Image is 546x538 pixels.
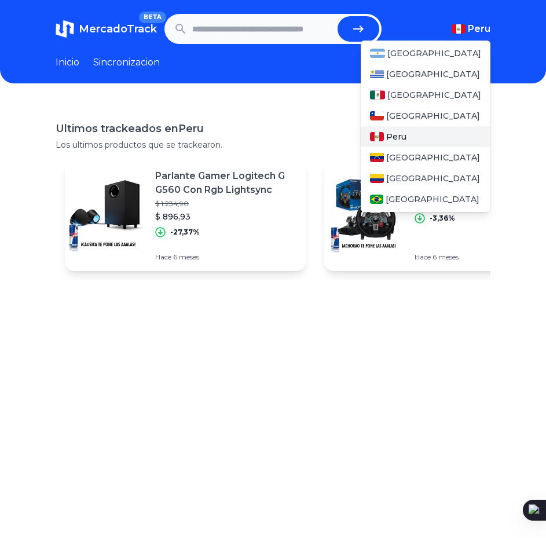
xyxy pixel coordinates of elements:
[361,85,490,105] a: Mexico[GEOGRAPHIC_DATA]
[56,139,490,151] p: Los ultimos productos que se trackearon.
[139,12,166,23] span: BETA
[370,153,384,162] img: Venezuela
[370,174,384,183] img: Colombia
[415,252,479,262] p: Hace 6 meses
[56,120,490,137] h1: Ultimos trackeados en Peru
[370,49,385,58] img: Argentina
[56,20,74,38] img: MercadoTrack
[386,68,480,80] span: [GEOGRAPHIC_DATA]
[386,110,480,122] span: [GEOGRAPHIC_DATA]
[386,193,479,205] span: [GEOGRAPHIC_DATA]
[93,56,160,69] a: Sincronizacion
[361,147,490,168] a: Venezuela[GEOGRAPHIC_DATA]
[386,173,480,184] span: [GEOGRAPHIC_DATA]
[386,131,406,142] span: Peru
[430,214,455,223] p: -3,36%
[452,22,490,36] button: Peru
[170,228,200,237] p: -27,37%
[65,175,146,256] img: Featured image
[361,43,490,64] a: Argentina[GEOGRAPHIC_DATA]
[361,105,490,126] a: Chile[GEOGRAPHIC_DATA]
[65,160,306,271] a: Featured imageParlante Gamer Logitech G G560 Con Rgb Lightsync$ 1.234,90$ 896,93-27,37%Hace 6 meses
[370,132,384,141] img: Peru
[370,69,384,79] img: Uruguay
[155,199,296,208] p: $ 1.234,90
[386,152,480,163] span: [GEOGRAPHIC_DATA]
[155,169,296,197] p: Parlante Gamer Logitech G G560 Con Rgb Lightsync
[56,56,79,69] a: Inicio
[468,22,490,36] span: Peru
[361,168,490,189] a: Colombia[GEOGRAPHIC_DATA]
[361,64,490,85] a: Uruguay[GEOGRAPHIC_DATA]
[361,126,490,147] a: PeruPeru
[361,189,490,210] a: Brasil[GEOGRAPHIC_DATA]
[324,175,405,256] img: Featured image
[370,111,384,120] img: Chile
[370,195,383,204] img: Brasil
[155,211,296,222] p: $ 896,93
[79,23,157,35] span: MercadoTrack
[370,90,385,100] img: Mexico
[452,24,466,34] img: Peru
[155,252,296,262] p: Hace 6 meses
[56,20,157,38] a: MercadoTrackBETA
[387,89,481,101] span: [GEOGRAPHIC_DATA]
[387,47,481,59] span: [GEOGRAPHIC_DATA]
